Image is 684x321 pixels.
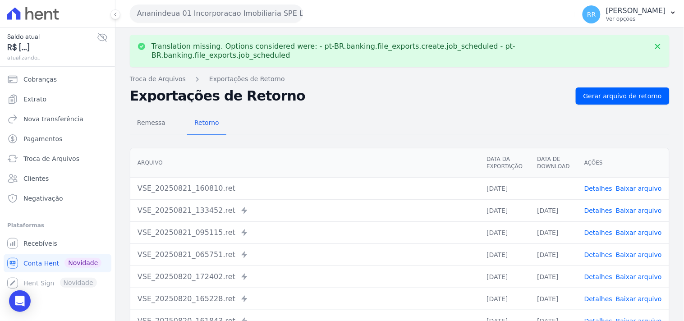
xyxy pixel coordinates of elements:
[64,258,101,268] span: Novidade
[584,251,612,258] a: Detalhes
[23,115,83,124] span: Nova transferência
[530,266,577,288] td: [DATE]
[4,189,111,207] a: Negativação
[584,273,612,280] a: Detalhes
[606,15,666,23] p: Ver opções
[479,243,530,266] td: [DATE]
[479,177,530,199] td: [DATE]
[479,266,530,288] td: [DATE]
[138,205,472,216] div: VSE_20250821_133452.ret
[4,254,111,272] a: Conta Hent Novidade
[23,259,59,268] span: Conta Hent
[4,130,111,148] a: Pagamentos
[130,90,569,102] h2: Exportações de Retorno
[9,290,31,312] div: Open Intercom Messenger
[7,32,97,41] span: Saldo atual
[616,273,662,280] a: Baixar arquivo
[4,150,111,168] a: Troca de Arquivos
[530,243,577,266] td: [DATE]
[23,154,79,163] span: Troca de Arquivos
[583,92,662,101] span: Gerar arquivo de retorno
[189,114,225,132] span: Retorno
[584,295,612,303] a: Detalhes
[7,70,108,292] nav: Sidebar
[584,185,612,192] a: Detalhes
[138,293,472,304] div: VSE_20250820_165228.ret
[616,207,662,214] a: Baixar arquivo
[479,199,530,221] td: [DATE]
[530,288,577,310] td: [DATE]
[138,271,472,282] div: VSE_20250820_172402.ret
[132,114,171,132] span: Remessa
[479,288,530,310] td: [DATE]
[23,75,57,84] span: Cobranças
[4,70,111,88] a: Cobranças
[23,174,49,183] span: Clientes
[23,95,46,104] span: Extrato
[587,11,596,18] span: RR
[584,207,612,214] a: Detalhes
[479,148,530,178] th: Data da Exportação
[7,41,97,54] span: R$ [...]
[138,249,472,260] div: VSE_20250821_065751.ret
[23,239,57,248] span: Recebíveis
[130,74,186,84] a: Troca de Arquivos
[530,199,577,221] td: [DATE]
[4,234,111,252] a: Recebíveis
[130,5,303,23] button: Ananindeua 01 Incorporacao Imobiliaria SPE LTDA
[151,42,648,60] p: Translation missing. Options considered were: - pt-BR.banking.file_exports.create.job_scheduled -...
[616,251,662,258] a: Baixar arquivo
[187,112,226,135] a: Retorno
[616,229,662,236] a: Baixar arquivo
[4,170,111,188] a: Clientes
[530,148,577,178] th: Data de Download
[209,74,285,84] a: Exportações de Retorno
[7,54,97,62] span: atualizando...
[616,295,662,303] a: Baixar arquivo
[130,148,479,178] th: Arquivo
[130,112,173,135] a: Remessa
[606,6,666,15] p: [PERSON_NAME]
[616,185,662,192] a: Baixar arquivo
[575,2,684,27] button: RR [PERSON_NAME] Ver opções
[576,87,670,105] a: Gerar arquivo de retorno
[4,90,111,108] a: Extrato
[479,221,530,243] td: [DATE]
[7,220,108,231] div: Plataformas
[23,194,63,203] span: Negativação
[584,229,612,236] a: Detalhes
[4,110,111,128] a: Nova transferência
[138,227,472,238] div: VSE_20250821_095115.ret
[530,221,577,243] td: [DATE]
[577,148,669,178] th: Ações
[23,134,62,143] span: Pagamentos
[138,183,472,194] div: VSE_20250821_160810.ret
[130,74,670,84] nav: Breadcrumb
